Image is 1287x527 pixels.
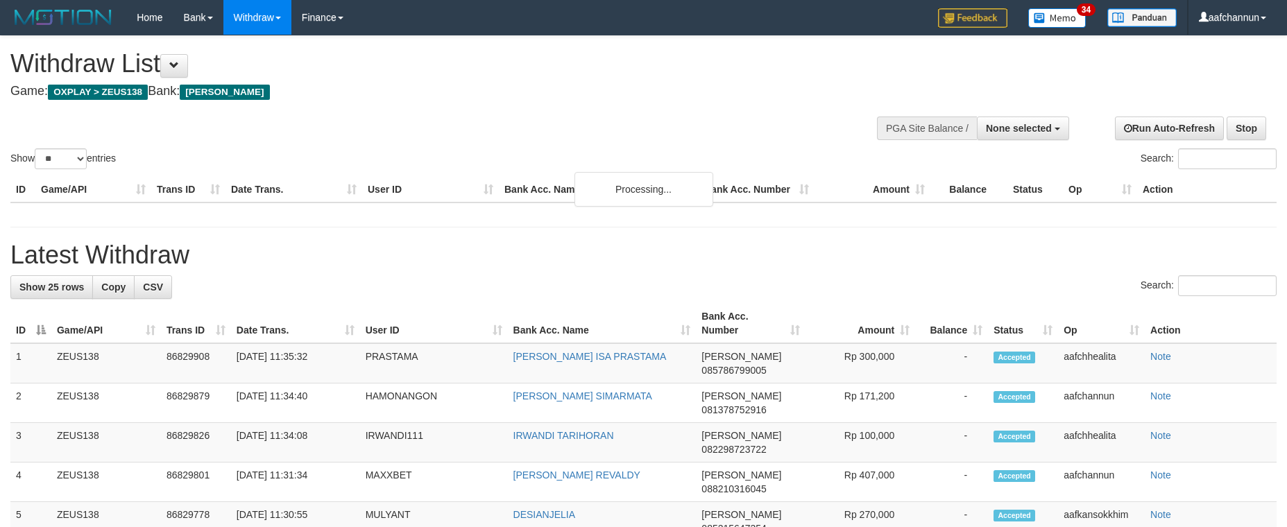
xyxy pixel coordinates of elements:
img: panduan.png [1107,8,1177,27]
button: None selected [977,116,1069,140]
span: OXPLAY > ZEUS138 [48,85,148,100]
td: [DATE] 11:34:40 [231,383,360,423]
td: aafchannun [1058,383,1145,423]
td: ZEUS138 [51,463,161,502]
select: Showentries [35,148,87,169]
th: Trans ID: activate to sort column ascending [161,304,231,343]
td: Rp 300,000 [806,343,915,383]
th: Status: activate to sort column ascending [988,304,1058,343]
span: [PERSON_NAME] [701,351,781,362]
th: User ID [362,177,499,202]
th: Op: activate to sort column ascending [1058,304,1145,343]
th: Action [1145,304,1277,343]
td: Rp 171,200 [806,383,915,423]
td: HAMONANGON [360,383,508,423]
a: CSV [134,275,172,299]
span: Show 25 rows [19,282,84,293]
span: None selected [986,123,1052,134]
a: [PERSON_NAME] SIMARMATA [513,390,652,401]
a: Note [1150,390,1171,401]
span: [PERSON_NAME] [701,430,781,441]
input: Search: [1178,275,1277,296]
span: Accepted [994,510,1035,521]
label: Show entries [10,148,116,169]
th: ID: activate to sort column descending [10,304,51,343]
td: ZEUS138 [51,423,161,463]
a: Note [1150,509,1171,520]
span: Accepted [994,431,1035,442]
label: Search: [1141,148,1277,169]
a: IRWANDI TARIHORAN [513,430,614,441]
td: 86829908 [161,343,231,383]
span: Copy 088210316045 to clipboard [701,483,766,494]
th: ID [10,177,35,202]
td: 86829801 [161,463,231,502]
span: Copy 082298723722 to clipboard [701,444,766,455]
img: Button%20Memo.svg [1028,8,1086,28]
span: Accepted [994,470,1035,482]
span: [PERSON_NAME] [701,509,781,520]
h1: Withdraw List [10,50,844,78]
a: Note [1150,430,1171,441]
th: User ID: activate to sort column ascending [360,304,508,343]
div: PGA Site Balance / [877,116,977,140]
th: Status [1007,177,1063,202]
img: Feedback.jpg [938,8,1007,28]
td: [DATE] 11:34:08 [231,423,360,463]
span: Accepted [994,391,1035,403]
span: Copy [101,282,126,293]
th: Amount [815,177,930,202]
td: MAXXBET [360,463,508,502]
input: Search: [1178,148,1277,169]
th: Balance [930,177,1007,202]
td: ZEUS138 [51,343,161,383]
td: Rp 407,000 [806,463,915,502]
h1: Latest Withdraw [10,241,1277,269]
th: Date Trans. [225,177,362,202]
td: - [915,463,988,502]
th: Bank Acc. Name [499,177,699,202]
th: Game/API [35,177,151,202]
td: IRWANDI111 [360,423,508,463]
td: [DATE] 11:35:32 [231,343,360,383]
td: [DATE] 11:31:34 [231,463,360,502]
a: Run Auto-Refresh [1115,116,1224,140]
th: Amount: activate to sort column ascending [806,304,915,343]
a: Show 25 rows [10,275,93,299]
td: aafchannun [1058,463,1145,502]
th: Trans ID [151,177,225,202]
th: Bank Acc. Number: activate to sort column ascending [696,304,806,343]
a: [PERSON_NAME] ISA PRASTAMA [513,351,667,362]
td: - [915,423,988,463]
td: 1 [10,343,51,383]
td: - [915,343,988,383]
label: Search: [1141,275,1277,296]
td: 4 [10,463,51,502]
th: Action [1137,177,1277,202]
a: DESIANJELIA [513,509,575,520]
a: [PERSON_NAME] REVALDY [513,469,640,481]
span: 34 [1077,3,1096,16]
img: MOTION_logo.png [10,7,116,28]
td: - [915,383,988,423]
th: Balance: activate to sort column ascending [915,304,988,343]
span: Copy 081378752916 to clipboard [701,404,766,415]
td: Rp 100,000 [806,423,915,463]
td: aafchhealita [1058,343,1145,383]
td: 2 [10,383,51,423]
span: Accepted [994,352,1035,363]
span: CSV [143,282,163,293]
span: [PERSON_NAME] [701,390,781,401]
span: [PERSON_NAME] [180,85,269,100]
th: Date Trans.: activate to sort column ascending [231,304,360,343]
td: 3 [10,423,51,463]
a: Copy [92,275,135,299]
th: Game/API: activate to sort column ascending [51,304,161,343]
td: PRASTAMA [360,343,508,383]
span: Copy 085786799005 to clipboard [701,365,766,376]
td: 86829879 [161,383,231,423]
div: Processing... [574,172,713,207]
td: 86829826 [161,423,231,463]
a: Note [1150,469,1171,481]
td: aafchhealita [1058,423,1145,463]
